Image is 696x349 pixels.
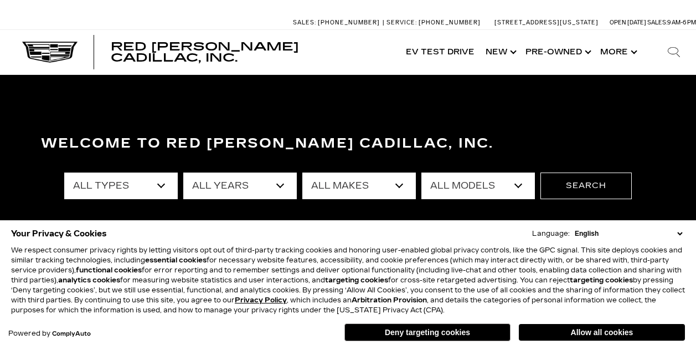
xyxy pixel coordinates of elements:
[421,173,535,199] select: Filter by model
[293,19,316,26] span: Sales:
[111,40,299,64] span: Red [PERSON_NAME] Cadillac, Inc.
[22,42,78,63] img: Cadillac Dark Logo with Cadillac White Text
[111,41,389,63] a: Red [PERSON_NAME] Cadillac, Inc.
[494,19,599,26] a: [STREET_ADDRESS][US_STATE]
[64,173,178,199] select: Filter by type
[325,276,388,284] strong: targeting cookies
[595,30,641,74] button: More
[318,19,380,26] span: [PHONE_NUMBER]
[667,19,696,26] span: 9 AM-6 PM
[480,30,520,74] a: New
[76,266,142,274] strong: functional cookies
[11,226,107,241] span: Your Privacy & Cookies
[58,276,120,284] strong: analytics cookies
[11,245,685,315] p: We respect consumer privacy rights by letting visitors opt out of third-party tracking cookies an...
[520,30,595,74] a: Pre-Owned
[352,296,427,304] strong: Arbitration Provision
[419,19,481,26] span: [PHONE_NUMBER]
[235,296,287,304] a: Privacy Policy
[386,19,417,26] span: Service:
[532,230,570,237] div: Language:
[519,324,685,341] button: Allow all cookies
[183,173,297,199] select: Filter by year
[610,19,646,26] span: Open [DATE]
[41,133,656,155] h3: Welcome to Red [PERSON_NAME] Cadillac, Inc.
[52,331,91,337] a: ComplyAuto
[344,323,511,341] button: Deny targeting cookies
[540,173,632,199] button: Search
[383,19,483,26] a: Service: [PHONE_NUMBER]
[570,276,633,284] strong: targeting cookies
[293,19,383,26] a: Sales: [PHONE_NUMBER]
[400,30,480,74] a: EV Test Drive
[572,229,685,239] select: Language Select
[145,256,207,264] strong: essential cookies
[647,19,667,26] span: Sales:
[8,330,91,337] div: Powered by
[302,173,416,199] select: Filter by make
